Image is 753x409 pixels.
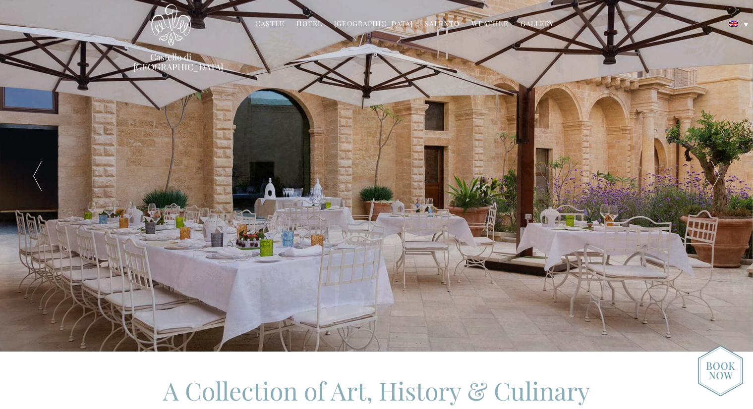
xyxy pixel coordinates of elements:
img: Castello di Ugento [151,4,191,46]
a: [GEOGRAPHIC_DATA] [334,19,413,30]
a: Castello di [GEOGRAPHIC_DATA] [134,52,208,72]
img: English [729,21,738,27]
a: Salento [425,19,460,30]
a: Weather [471,19,509,30]
img: new-booknow.png [698,345,743,397]
a: Hotel [296,19,322,30]
a: Gallery [521,19,554,30]
a: Castle [255,19,285,30]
